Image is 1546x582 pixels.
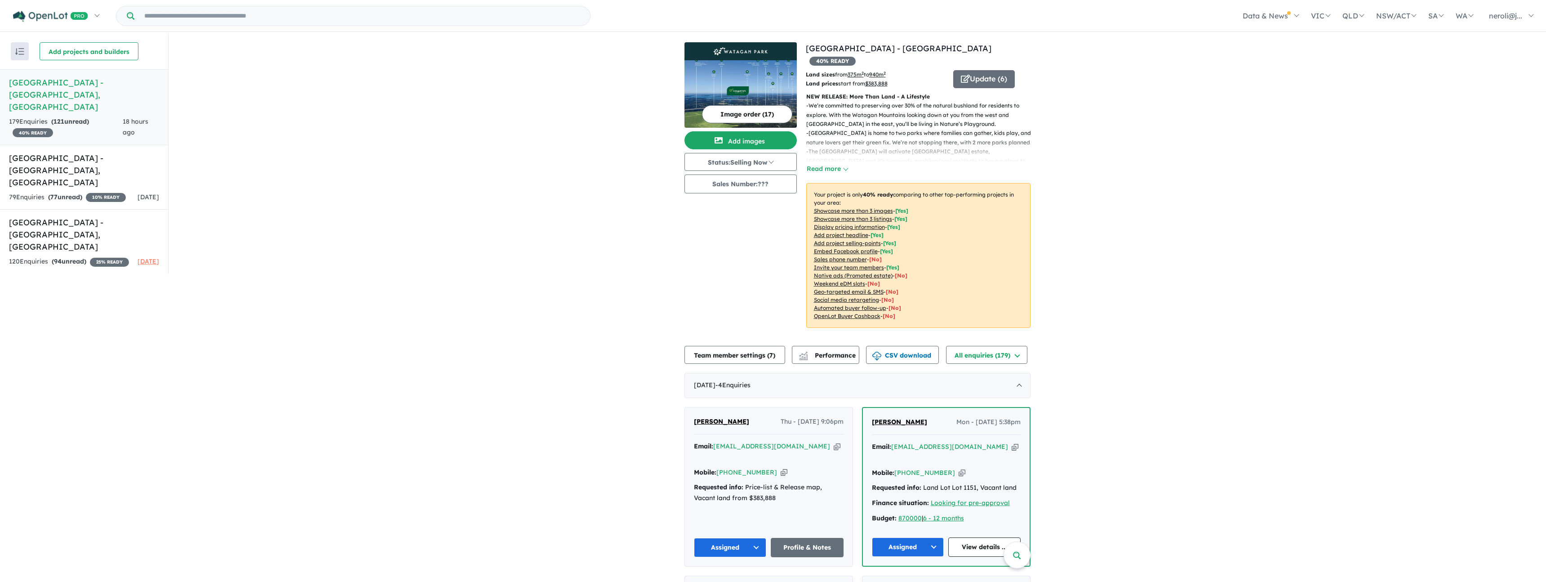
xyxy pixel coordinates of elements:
div: Land Lot Lot 1151, Vacant land [872,483,1021,493]
button: Status:Selling Now [684,153,797,171]
button: Copy [959,468,965,478]
a: [EMAIL_ADDRESS][DOMAIN_NAME] [713,442,830,450]
button: Add projects and builders [40,42,138,60]
u: Invite your team members [814,264,884,271]
img: sort.svg [15,48,24,55]
img: Watagan Park Estate - Cooranbong Logo [688,46,793,57]
span: [ Yes ] [871,232,884,238]
span: 25 % READY [90,258,129,267]
p: - The [GEOGRAPHIC_DATA] will activate [GEOGRAPHIC_DATA] estate, [GEOGRAPHIC_DATA] and it’s surrou... [806,147,1038,175]
button: Copy [781,468,787,477]
strong: Finance situation: [872,499,929,507]
div: 79 Enquir ies [9,192,126,203]
span: [ Yes ] [894,215,907,222]
p: Your project is only comparing to other top-performing projects in your area: - - - - - - - - - -... [806,183,1031,328]
button: Performance [792,346,859,364]
u: $ 383,888 [865,80,888,87]
span: [ Yes ] [887,224,900,230]
u: Showcase more than 3 listings [814,215,892,222]
a: 870000 [898,514,922,522]
img: download icon [872,352,881,361]
button: CSV download [866,346,939,364]
input: Try estate name, suburb, builder or developer [136,6,588,26]
span: [ Yes ] [880,248,893,255]
u: Showcase more than 3 images [814,207,893,214]
div: Price-list & Release map, Vacant land from $383,888 [694,482,844,504]
span: 40 % READY [809,57,856,66]
span: [PERSON_NAME] [694,417,749,425]
h5: [GEOGRAPHIC_DATA] - [GEOGRAPHIC_DATA] , [GEOGRAPHIC_DATA] [9,76,159,113]
p: - We’re committed to preserving over 30% of the natural bushland for residents to explore. With t... [806,101,1038,129]
button: Team member settings (7) [684,346,785,364]
button: Copy [1012,442,1018,452]
p: from [806,70,946,79]
b: 40 % ready [863,191,893,198]
span: [No] [881,296,894,303]
span: Mon - [DATE] 5:38pm [956,417,1021,428]
button: Sales Number:??? [684,175,797,193]
span: [DATE] [138,257,159,265]
button: Assigned [872,537,944,557]
span: [ No ] [869,256,882,263]
strong: Mobile: [872,469,894,477]
button: Assigned [694,538,767,557]
span: Performance [800,351,856,359]
button: Add images [684,131,797,149]
sup: 2 [884,71,886,76]
button: Image order (17) [702,105,792,123]
img: Watagan Park Estate - Cooranbong [684,60,797,128]
span: [No] [889,304,901,311]
sup: 2 [862,71,864,76]
a: [EMAIL_ADDRESS][DOMAIN_NAME] [891,443,1008,451]
strong: Mobile: [694,468,716,476]
span: Thu - [DATE] 9:06pm [781,416,844,427]
img: line-chart.svg [799,352,807,357]
span: [No] [867,280,880,287]
span: [PERSON_NAME] [872,418,927,426]
p: start from [806,79,946,88]
u: 940 m [869,71,886,78]
img: bar-chart.svg [799,354,808,360]
a: Profile & Notes [771,538,844,557]
span: [ Yes ] [895,207,908,214]
a: View details ... [948,537,1021,557]
u: Social media retargeting [814,296,879,303]
strong: Requested info: [872,484,921,492]
u: Geo-targeted email & SMS [814,288,884,295]
a: [GEOGRAPHIC_DATA] - [GEOGRAPHIC_DATA] [806,43,991,54]
span: 121 [53,117,64,125]
span: - 4 Enquir ies [715,381,751,389]
span: 18 hours ago [123,117,148,136]
button: All enquiries (179) [946,346,1027,364]
u: 6 - 12 months [923,514,964,522]
span: [No] [886,288,898,295]
span: 94 [54,257,62,265]
span: 40 % READY [13,128,53,137]
strong: Budget: [872,514,897,522]
span: 7 [769,351,773,359]
u: Embed Facebook profile [814,248,878,255]
button: Update (6) [953,70,1015,88]
strong: Email: [872,443,891,451]
b: Land prices [806,80,838,87]
a: [PHONE_NUMBER] [716,468,777,476]
a: [PERSON_NAME] [694,416,749,427]
u: OpenLot Buyer Cashback [814,313,880,319]
u: Native ads (Promoted estate) [814,272,893,279]
span: [DATE] [138,193,159,201]
u: Weekend eDM slots [814,280,865,287]
span: 10 % READY [86,193,126,202]
u: Automated buyer follow-up [814,304,886,311]
span: [No] [883,313,895,319]
span: [ Yes ] [886,264,899,271]
p: - [GEOGRAPHIC_DATA] is home to two parks where families can gather, kids play, and nature lovers ... [806,129,1038,147]
strong: Requested info: [694,483,743,491]
span: 77 [50,193,58,201]
strong: ( unread) [51,117,89,125]
span: neroli@j... [1489,11,1522,20]
a: [PERSON_NAME] [872,417,927,428]
span: to [864,71,886,78]
u: Sales phone number [814,256,867,263]
u: Add project headline [814,232,868,238]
